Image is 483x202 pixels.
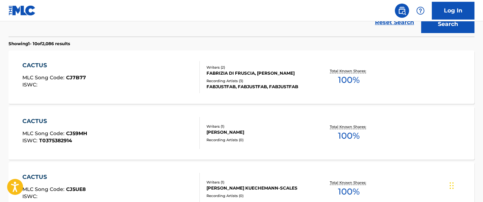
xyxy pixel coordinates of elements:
[206,185,310,191] div: [PERSON_NAME] KUECHEMANN-SCALES
[22,61,86,70] div: CACTUS
[22,74,66,81] span: MLC Song Code :
[206,193,310,198] div: Recording Artists ( 0 )
[9,51,474,104] a: CACTUSMLC Song Code:CJ7B77ISWC:Writers (2)FABRIZIA DI FRUSCIA, [PERSON_NAME]Recording Artists (3)...
[22,173,86,181] div: CACTUS
[338,129,360,142] span: 100 %
[330,180,368,185] p: Total Known Shares:
[330,124,368,129] p: Total Known Shares:
[450,175,454,196] div: Arrastrar
[206,129,310,135] div: [PERSON_NAME]
[421,15,474,33] button: Search
[66,186,86,192] span: CJ5UE8
[338,74,360,86] span: 100 %
[398,6,406,15] img: search
[206,65,310,70] div: Writers ( 2 )
[447,168,483,202] iframe: Chat Widget
[413,4,428,18] div: Help
[22,117,87,126] div: CACTUS
[338,185,360,198] span: 100 %
[371,15,418,30] a: Reset Search
[22,186,66,192] span: MLC Song Code :
[206,137,310,143] div: Recording Artists ( 0 )
[206,84,310,90] div: FABJUSTFAB, FABJUSTFAB, FABJUSTFAB
[9,5,36,16] img: MLC Logo
[66,74,86,81] span: CJ7B77
[206,124,310,129] div: Writers ( 1 )
[22,137,39,144] span: ISWC :
[330,68,368,74] p: Total Known Shares:
[416,6,425,15] img: help
[66,130,87,137] span: CJ59MH
[22,130,66,137] span: MLC Song Code :
[206,180,310,185] div: Writers ( 1 )
[206,78,310,84] div: Recording Artists ( 3 )
[206,70,310,76] div: FABRIZIA DI FRUSCIA, [PERSON_NAME]
[22,193,39,200] span: ISWC :
[22,81,39,88] span: ISWC :
[447,168,483,202] div: Widget de chat
[432,2,474,20] a: Log In
[9,41,70,47] p: Showing 1 - 10 of 2,086 results
[39,137,72,144] span: T0375382914
[395,4,409,18] a: Public Search
[9,106,474,160] a: CACTUSMLC Song Code:CJ59MHISWC:T0375382914Writers (1)[PERSON_NAME]Recording Artists (0)Total Know...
